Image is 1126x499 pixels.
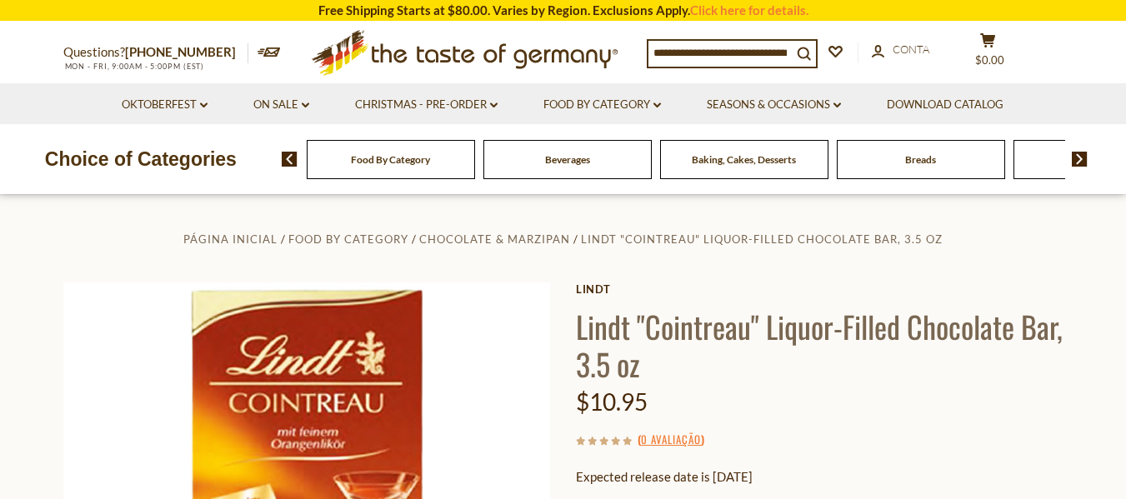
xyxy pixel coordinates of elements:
a: Chocolate & Marzipan [419,232,570,246]
a: Beverages [545,153,590,166]
span: MON - FRI, 9:00AM - 5:00PM (EST) [63,62,205,71]
a: Click here for details. [690,2,808,17]
a: On Sale [253,96,309,114]
a: Seasons & Occasions [707,96,841,114]
a: Food By Category [288,232,408,246]
a: Oktoberfest [122,96,208,114]
a: Baking, Cakes, Desserts [692,153,796,166]
p: Questions? [63,42,248,63]
a: Breads [905,153,936,166]
a: Página inicial [183,232,278,246]
span: $10.95 [576,387,648,416]
a: Conta [872,41,929,59]
span: ( ) [638,431,704,447]
img: previous arrow [282,152,298,167]
a: Lindt [576,282,1063,296]
button: $0.00 [963,32,1013,74]
a: Food By Category [351,153,430,166]
a: Lindt "Cointreau" Liquor-Filled Chocolate Bar, 3.5 oz [581,232,943,246]
a: 0 avaliação [641,431,701,449]
a: Christmas - PRE-ORDER [355,96,498,114]
a: [PHONE_NUMBER] [125,44,236,59]
img: next arrow [1072,152,1088,167]
h1: Lindt "Cointreau" Liquor-Filled Chocolate Bar, 3.5 oz [576,307,1063,382]
a: Download Catalog [887,96,1003,114]
a: Food By Category [543,96,661,114]
p: Expected release date is [DATE] [576,467,1063,487]
span: $0.00 [975,53,1004,67]
span: Conta [893,42,929,56]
